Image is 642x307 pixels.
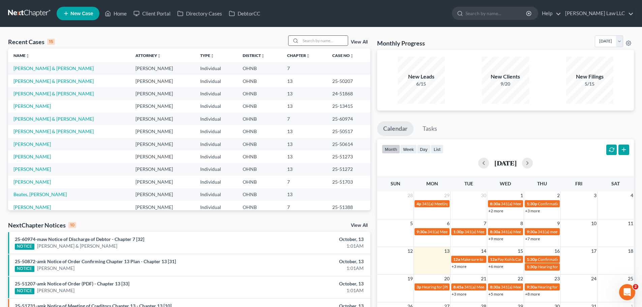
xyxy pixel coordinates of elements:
[554,275,560,283] span: 23
[237,125,282,137] td: OHNB
[630,191,634,199] span: 4
[15,281,129,286] a: 25-51207-amk Notice of Order (PDF) - Chapter 13 [33]
[261,54,265,58] i: unfold_more
[195,138,237,150] td: Individual
[464,181,473,186] span: Tue
[282,138,327,150] td: 13
[200,53,214,58] a: Typeunfold_more
[350,54,354,58] i: unfold_more
[327,125,370,137] td: 25-50517
[538,229,603,234] span: 341(a) meeting for [PERSON_NAME]
[590,219,597,227] span: 10
[426,181,438,186] span: Mon
[566,81,613,87] div: 5/15
[237,138,282,150] td: OHNB
[13,91,94,96] a: [PERSON_NAME] & [PERSON_NAME]
[398,81,445,87] div: 6/15
[15,266,34,272] div: NOTICE
[490,257,497,262] span: 12a
[195,87,237,100] td: Individual
[37,265,74,272] a: [PERSON_NAME]
[391,181,400,186] span: Sun
[444,247,450,255] span: 13
[377,121,414,136] a: Calendar
[68,222,76,228] div: 10
[611,181,620,186] span: Sat
[444,191,450,199] span: 29
[237,150,282,163] td: OHNB
[237,113,282,125] td: OHNB
[15,258,176,264] a: 25-50872-amk Notice of Order Confirming Chapter 13 Plan - Chapter 13 [31]
[525,236,540,241] a: +7 more
[37,287,74,294] a: [PERSON_NAME]
[417,121,443,136] a: Tasks
[488,208,503,213] a: +2 more
[252,280,364,287] div: October, 13
[464,229,587,234] span: 341(a) Meeting of Creditors for [PERSON_NAME] & [PERSON_NAME]
[494,159,517,166] h2: [DATE]
[210,54,214,58] i: unfold_more
[332,53,354,58] a: Case Nounfold_more
[130,100,195,113] td: [PERSON_NAME]
[351,40,368,44] a: View All
[282,113,327,125] td: 7
[627,247,634,255] span: 18
[15,288,34,294] div: NOTICE
[537,181,547,186] span: Thu
[490,229,500,234] span: 8:30a
[453,257,460,262] span: 12a
[327,75,370,87] td: 25-50207
[306,54,310,58] i: unfold_more
[407,191,414,199] span: 28
[70,11,93,16] span: New Case
[627,275,634,283] span: 25
[488,236,503,241] a: +9 more
[287,53,310,58] a: Chapterunfold_more
[409,219,414,227] span: 5
[130,150,195,163] td: [PERSON_NAME]
[174,7,225,20] a: Directory Cases
[520,191,524,199] span: 1
[237,87,282,100] td: OHNB
[501,201,566,206] span: 341(a) Meeting for [PERSON_NAME]
[501,284,566,289] span: 341(a) Meeting for [PERSON_NAME]
[590,247,597,255] span: 17
[195,188,237,201] td: Individual
[398,73,445,81] div: New Leads
[490,284,500,289] span: 8:30a
[327,150,370,163] td: 25-51273
[527,284,537,289] span: 9:30a
[130,176,195,188] td: [PERSON_NAME]
[575,181,582,186] span: Fri
[351,223,368,228] a: View All
[501,229,566,234] span: 341(a) Meeting for [PERSON_NAME]
[562,7,634,20] a: [PERSON_NAME] Law LLC
[130,201,195,213] td: [PERSON_NAME]
[282,163,327,176] td: 13
[417,145,431,154] button: day
[407,275,414,283] span: 19
[554,247,560,255] span: 16
[461,257,549,262] span: Make sure to file response for [PERSON_NAME]!!!
[497,257,573,262] span: Pay Kohls Card - When will it be delivered??
[130,75,195,87] td: [PERSON_NAME]
[282,176,327,188] td: 7
[195,100,237,113] td: Individual
[452,291,466,297] a: +3 more
[282,150,327,163] td: 13
[301,36,348,45] input: Search by name...
[427,229,555,234] span: 341(a) Meeting of Creditors for [PERSON_NAME][GEOGRAPHIC_DATA]
[417,284,421,289] span: 3p
[282,201,327,213] td: 7
[417,229,427,234] span: 9:30a
[538,264,590,269] span: Hearing for [PERSON_NAME]
[556,219,560,227] span: 9
[282,75,327,87] td: 13
[13,179,51,185] a: [PERSON_NAME]
[431,145,444,154] button: list
[444,275,450,283] span: 20
[13,128,94,134] a: [PERSON_NAME] & [PERSON_NAME]
[327,113,370,125] td: 25-60974
[422,201,487,206] span: 341(a) Meeting for [PERSON_NAME]
[237,75,282,87] td: OHNB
